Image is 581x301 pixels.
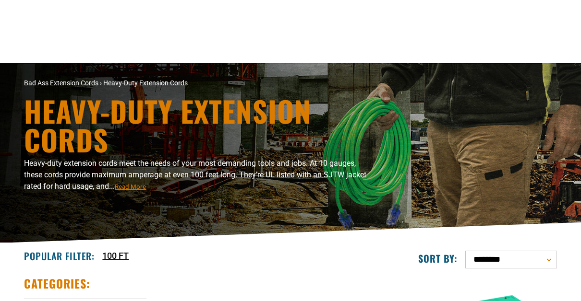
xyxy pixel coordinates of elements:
span: Heavy-Duty Extension Cords [103,79,188,87]
span: Read More [115,183,146,190]
a: Bad Ass Extension Cords [24,79,98,87]
span: Heavy-duty extension cords meet the needs of your most demanding tools and jobs. At 10 gauges, th... [24,159,366,191]
h2: Categories: [24,276,90,291]
a: 100 FT [102,249,129,262]
h1: Heavy-Duty Extension Cords [24,96,375,154]
span: › [100,79,102,87]
label: Sort by: [418,252,458,265]
h2: Popular Filter: [24,250,95,262]
nav: breadcrumbs [24,78,375,88]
